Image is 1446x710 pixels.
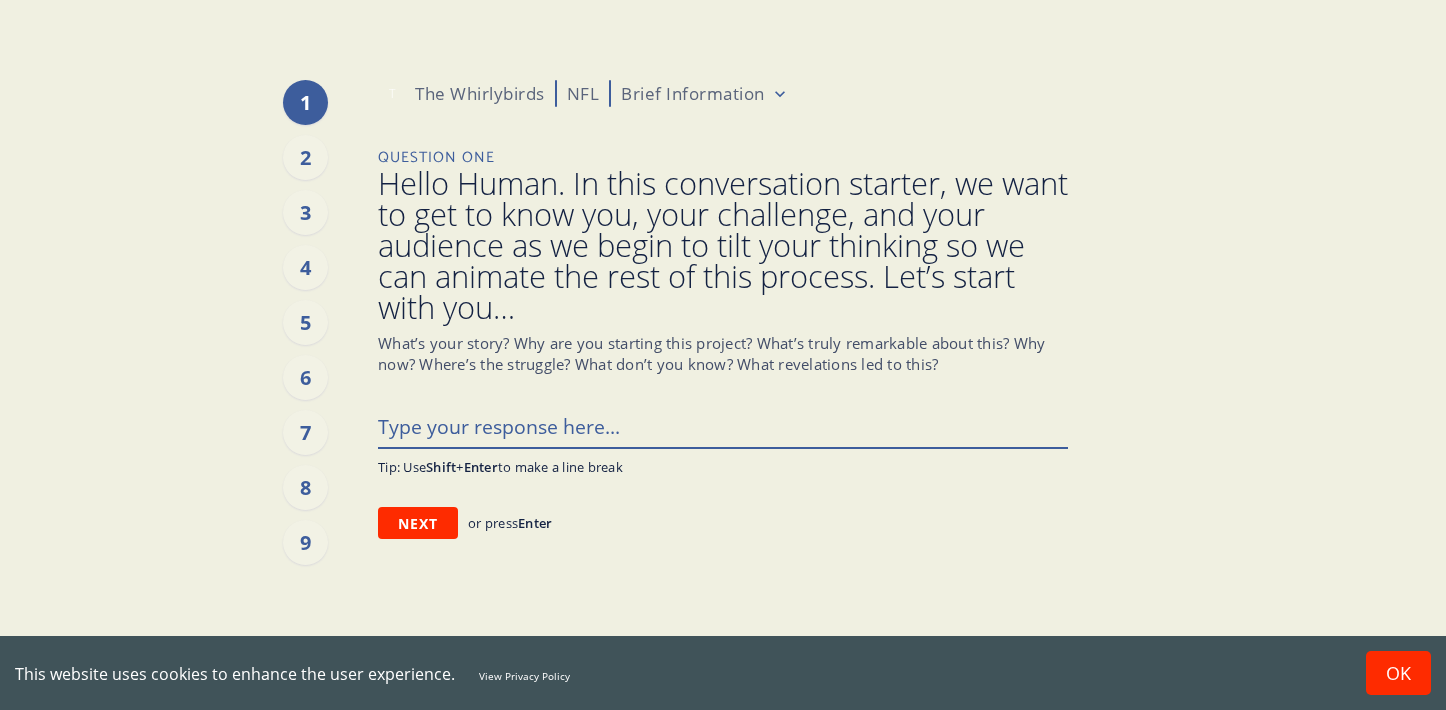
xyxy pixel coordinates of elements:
[621,82,790,105] button: Brief Information
[479,669,570,683] a: View Privacy Policy
[567,82,600,106] p: NFL
[378,80,405,107] svg: Tim Whirledge
[621,82,765,105] p: Brief Information
[378,147,1068,168] p: Question One
[378,80,405,107] div: T
[283,355,328,400] div: 6
[283,190,328,235] div: 3
[378,458,1068,476] p: Tip: Use + to make a line break
[378,333,1068,375] p: What’s your story? Why are you starting this project? What’s truly remarkable about this? Why now...
[283,520,328,565] div: 9
[1366,651,1431,695] button: Accept cookies
[464,458,498,476] span: Enter
[283,410,328,455] div: 7
[426,458,456,476] span: Shift
[378,507,458,539] button: Next
[283,80,328,125] div: 1
[283,135,328,180] div: 2
[283,245,328,290] div: 4
[415,82,545,106] p: The Whirlybirds
[15,663,1336,685] div: This website uses cookies to enhance the user experience.
[283,465,328,510] div: 8
[378,168,1068,323] span: Hello Human. In this conversation starter, we want to get to know you, your challenge, and your a...
[283,300,328,345] div: 5
[468,514,552,532] p: or press
[518,514,552,532] span: Enter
